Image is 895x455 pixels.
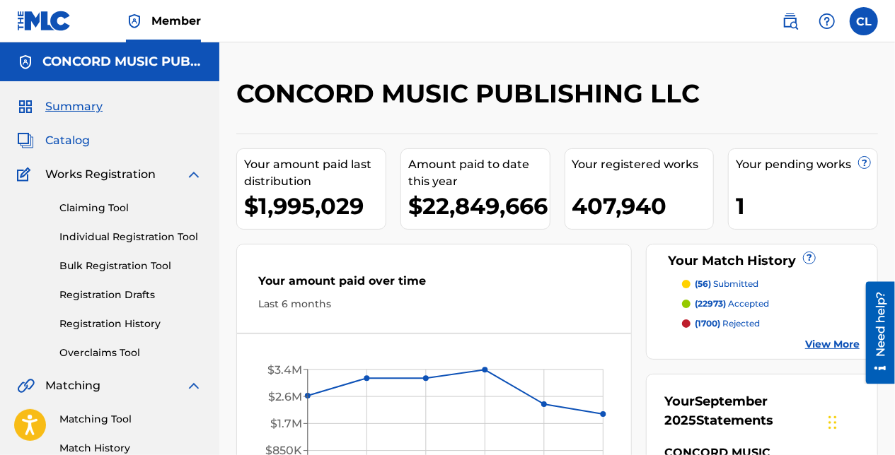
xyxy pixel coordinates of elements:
div: Your registered works [572,156,714,173]
a: Public Search [776,7,804,35]
img: help [819,13,836,30]
div: Your Match History [664,252,860,271]
div: $1,995,029 [244,190,386,222]
a: Individual Registration Tool [59,230,202,244]
span: Works Registration [45,166,156,183]
div: 1 [736,190,877,222]
span: Summary [45,98,103,115]
a: Registration Drafts [59,288,202,302]
a: (56) submitted [682,278,860,290]
span: (22973) [695,298,726,309]
div: Your pending works [736,156,877,173]
img: Works Registration [17,166,35,183]
div: Your amount paid last distribution [244,156,386,190]
a: Registration History [59,317,202,331]
iframe: Resource Center [855,282,895,384]
a: Overclaims Tool [59,345,202,360]
div: 407,940 [572,190,714,222]
div: Drag [828,401,837,444]
a: View More [805,337,860,352]
img: expand [185,166,202,183]
span: Matching [45,377,100,394]
div: Amount paid to date this year [408,156,550,190]
img: Top Rightsholder [126,13,143,30]
img: MLC Logo [17,11,71,31]
a: SummarySummary [17,98,103,115]
img: search [782,13,799,30]
span: (1700) [695,318,720,329]
div: Your Statements [664,392,860,430]
img: Summary [17,98,34,115]
div: User Menu [850,7,878,35]
p: submitted [695,278,758,290]
img: Catalog [17,132,34,149]
span: (56) [695,278,711,289]
h2: CONCORD MUSIC PUBLISHING LLC [236,78,707,110]
a: (1700) rejected [682,317,860,330]
tspan: $3.4M [267,363,302,377]
a: Matching Tool [59,412,202,427]
a: (22973) accepted [682,297,860,310]
img: Accounts [17,54,34,71]
div: Help [813,7,841,35]
tspan: $2.6M [268,390,302,403]
div: Last 6 months [258,297,610,312]
span: ? [804,252,815,264]
span: September 2025 [664,394,768,428]
a: Bulk Registration Tool [59,259,202,273]
img: expand [185,377,202,394]
p: accepted [695,297,769,310]
a: Claiming Tool [59,201,202,215]
iframe: Chat Widget [824,387,895,455]
span: Member [151,13,201,29]
h5: CONCORD MUSIC PUBLISHING LLC [42,54,202,70]
tspan: $1.7M [270,417,302,430]
span: ? [859,157,870,168]
div: Need help? [16,10,35,75]
div: $22,849,666 [408,190,550,222]
img: Matching [17,377,35,394]
span: Catalog [45,132,90,149]
a: CatalogCatalog [17,132,90,149]
p: rejected [695,317,760,330]
div: Your amount paid over time [258,273,610,297]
